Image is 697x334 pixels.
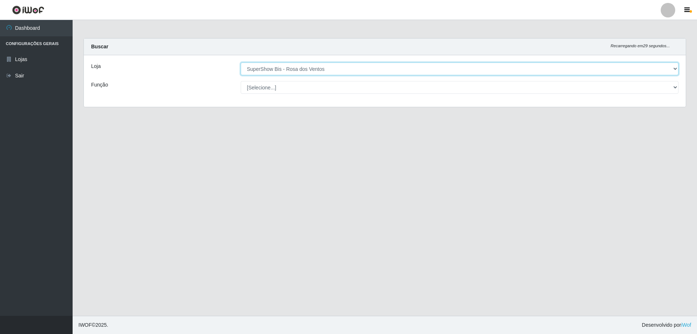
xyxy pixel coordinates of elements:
[78,322,92,328] span: IWOF
[78,321,108,329] span: © 2025 .
[681,322,691,328] a: iWof
[12,5,44,15] img: CoreUI Logo
[611,44,670,48] i: Recarregando em 29 segundos...
[642,321,691,329] span: Desenvolvido por
[91,63,101,70] label: Loja
[91,81,108,89] label: Função
[91,44,108,49] strong: Buscar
